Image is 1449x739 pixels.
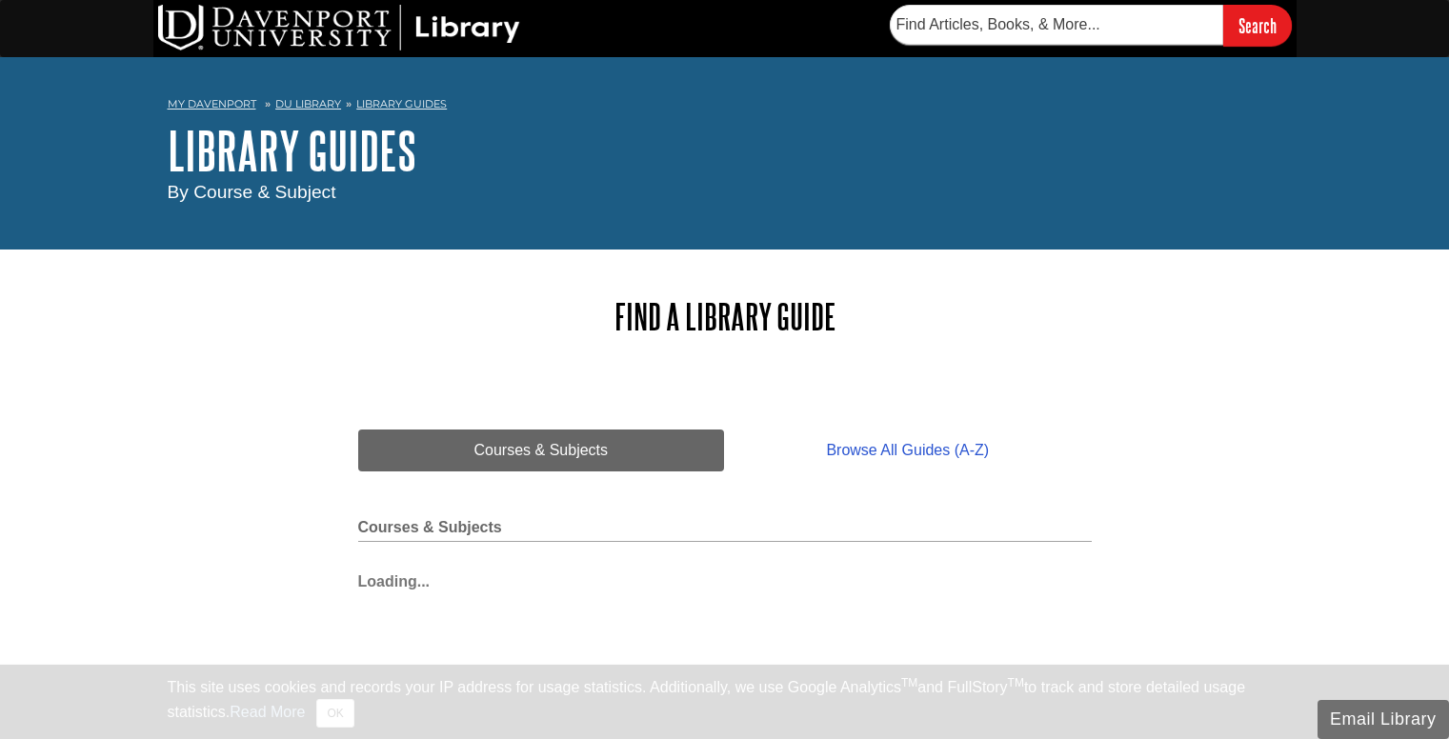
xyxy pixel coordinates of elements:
div: Loading... [358,561,1092,593]
input: Find Articles, Books, & More... [890,5,1223,45]
sup: TM [901,676,917,689]
input: Search [1223,5,1292,46]
h2: Find a Library Guide [358,297,1092,336]
a: Library Guides [356,97,447,110]
h1: Library Guides [168,122,1282,179]
div: By Course & Subject [168,179,1282,207]
h2: Courses & Subjects [358,519,1092,542]
nav: breadcrumb [168,91,1282,122]
img: DU Library [158,5,520,50]
button: Close [316,699,353,728]
a: Browse All Guides (A-Z) [724,429,1091,471]
a: Courses & Subjects [358,429,725,471]
a: DU Library [275,97,341,110]
form: Searches DU Library's articles, books, and more [890,5,1292,46]
sup: TM [1008,676,1024,689]
div: This site uses cookies and records your IP address for usage statistics. Additionally, we use Goo... [168,676,1282,728]
a: My Davenport [168,96,256,112]
button: Email Library [1318,700,1449,739]
a: Read More [230,704,305,720]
